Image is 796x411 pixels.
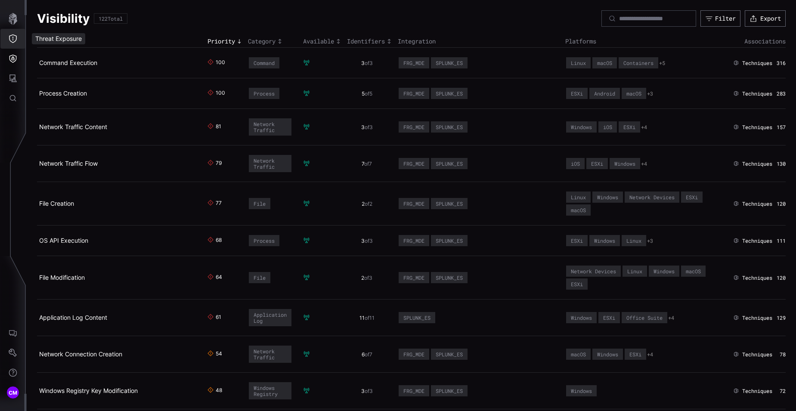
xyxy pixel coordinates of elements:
[571,161,580,167] div: iOS
[571,268,616,274] div: Network Devices
[742,90,772,97] span: Techniques
[347,275,387,281] div: 2
[403,60,424,66] div: FRG_MDE
[777,90,786,97] div: 283
[715,15,736,22] div: Filter
[403,161,424,167] div: FRG_MDE
[365,90,372,97] span: of 5
[777,388,786,395] div: 72
[591,161,603,167] div: ESXi
[216,387,223,395] div: 48
[303,37,343,45] div: Toggle sort direction
[627,268,642,274] div: Linux
[597,194,618,200] div: Windows
[39,160,98,167] a: Network Traffic Flow
[777,124,786,131] div: 157
[347,238,387,244] div: 3
[742,238,772,244] span: Techniques
[647,90,653,97] button: +3
[216,123,223,131] div: 81
[39,90,87,97] a: Process Creation
[403,124,424,130] div: FRG_MDE
[647,351,653,358] button: +4
[571,124,592,130] div: Windows
[254,158,287,170] div: Network Traffic
[216,274,223,281] div: 64
[742,351,772,358] span: Techniques
[614,161,635,167] div: Windows
[686,268,701,274] div: macOS
[742,315,772,321] span: Techniques
[39,274,85,281] a: File Modification
[347,60,387,67] div: 3
[594,238,615,244] div: Windows
[777,275,786,281] div: 120
[365,60,373,66] span: of 3
[436,90,463,96] div: SPLUNK_ES
[216,350,223,358] div: 54
[347,201,387,207] div: 2
[39,123,107,130] a: Network Traffic Content
[365,351,372,358] span: of 7
[603,124,612,130] div: iOS
[436,275,463,281] div: SPLUNK_ES
[626,315,663,321] div: Office Suite
[436,351,463,357] div: SPLUNK_ES
[777,351,786,358] div: 78
[254,348,287,360] div: Network Traffic
[403,238,424,244] div: FRG_MDE
[99,16,123,21] div: 122 Total
[777,315,786,321] div: 129
[364,161,372,167] span: of 7
[0,383,25,402] button: CM
[216,200,223,207] div: 77
[623,124,635,130] div: ESXi
[603,315,615,321] div: ESXi
[571,90,583,96] div: ESXi
[742,201,772,207] span: Techniques
[571,351,586,357] div: macOS
[597,351,618,357] div: Windows
[248,37,299,45] div: Toggle sort direction
[254,121,287,133] div: Network Traffic
[571,194,586,200] div: Linux
[686,194,698,200] div: ESXi
[777,201,786,207] div: 120
[347,351,387,358] div: 6
[254,385,287,397] div: Windows Registry
[742,60,772,67] span: Techniques
[777,238,786,244] div: 111
[436,124,463,130] div: SPLUNK_ES
[745,10,786,27] button: Export
[742,161,772,167] span: Techniques
[365,238,373,244] span: of 3
[347,315,387,321] div: 11
[659,60,665,67] button: +5
[629,194,675,200] div: Network Devices
[254,60,275,66] div: Command
[571,238,583,244] div: ESXi
[347,37,393,45] div: Toggle sort direction
[403,388,424,394] div: FRG_MDE
[436,60,463,66] div: SPLUNK_ES
[436,161,463,167] div: SPLUNK_ES
[208,37,244,45] div: Toggle sort direction
[364,275,372,281] span: of 3
[39,200,74,207] a: File Creation
[403,315,431,321] div: SPLUNK_ES
[347,388,387,395] div: 3
[403,351,424,357] div: FRG_MDE
[436,388,463,394] div: SPLUNK_ES
[216,237,223,244] div: 68
[216,59,223,67] div: 100
[39,387,138,394] a: Windows Registry Key Modification
[654,268,675,274] div: Windows
[700,10,740,27] button: Filter
[254,238,275,244] div: Process
[347,90,387,97] div: 5
[777,161,786,167] div: 130
[39,314,107,321] a: Application Log Content
[641,161,647,167] button: +4
[668,315,674,321] button: +4
[403,201,424,207] div: FRG_MDE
